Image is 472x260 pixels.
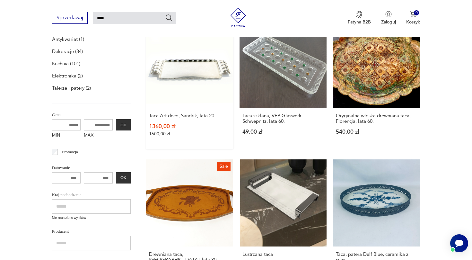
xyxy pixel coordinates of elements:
[62,148,78,156] p: Promocja
[348,11,371,25] a: Ikona medaluPatyna B2B
[381,11,396,25] button: Zaloguj
[84,130,113,141] label: MAX
[52,35,84,44] a: Antykwariat (1)
[406,19,420,25] p: Koszyk
[146,21,233,149] a: SaleTaca Art deco, Sandrik, lata 20.Taca Art deco, Sandrik, lata 20.1360,00 zł1600,00 zł
[52,84,91,93] a: Talerze i patery (2)
[348,11,371,25] button: Patyna B2B
[52,228,131,235] p: Producent
[149,131,230,137] p: 1600,00 zł
[348,19,371,25] p: Patyna B2B
[414,10,419,16] div: 0
[116,119,131,130] button: OK
[242,252,324,257] h3: Lustrzana taca
[165,14,173,22] button: Szukaj
[450,234,468,252] iframe: Smartsupp widget button
[52,59,80,68] a: Kuchnia (101)
[381,19,396,25] p: Zaloguj
[336,129,417,135] p: 540,00 zł
[410,11,416,17] img: Ikona koszyka
[116,172,131,184] button: OK
[52,71,83,80] a: Elektronika (2)
[52,47,83,56] a: Dekoracje (34)
[333,21,420,149] a: Oryginalna włoska drewniana taca, Florencja, lata 60.Oryginalna włoska drewniana taca, Florencja,...
[240,21,327,149] a: Taca szklana, VEB Glaswerk Schwepnitz, lata 60.Taca szklana, VEB Glaswerk Schwepnitz, lata 60.49,...
[52,12,88,24] button: Sprzedawaj
[149,113,230,119] h3: Taca Art deco, Sandrik, lata 20.
[356,11,363,18] img: Ikona medalu
[385,11,392,17] img: Ikonka użytkownika
[52,16,88,21] a: Sprzedawaj
[52,130,81,141] label: MIN
[406,11,420,25] button: 0Koszyk
[336,113,417,124] h3: Oryginalna włoska drewniana taca, Florencja, lata 60.
[242,113,324,124] h3: Taca szklana, VEB Glaswerk Schwepnitz, lata 60.
[52,191,131,198] p: Kraj pochodzenia
[52,164,131,171] p: Datowanie
[52,111,131,118] p: Cena
[149,124,230,129] p: 1360,00 zł
[242,129,324,135] p: 49,00 zł
[229,8,248,27] img: Patyna - sklep z meblami i dekoracjami vintage
[52,215,131,220] p: Nie znaleziono wyników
